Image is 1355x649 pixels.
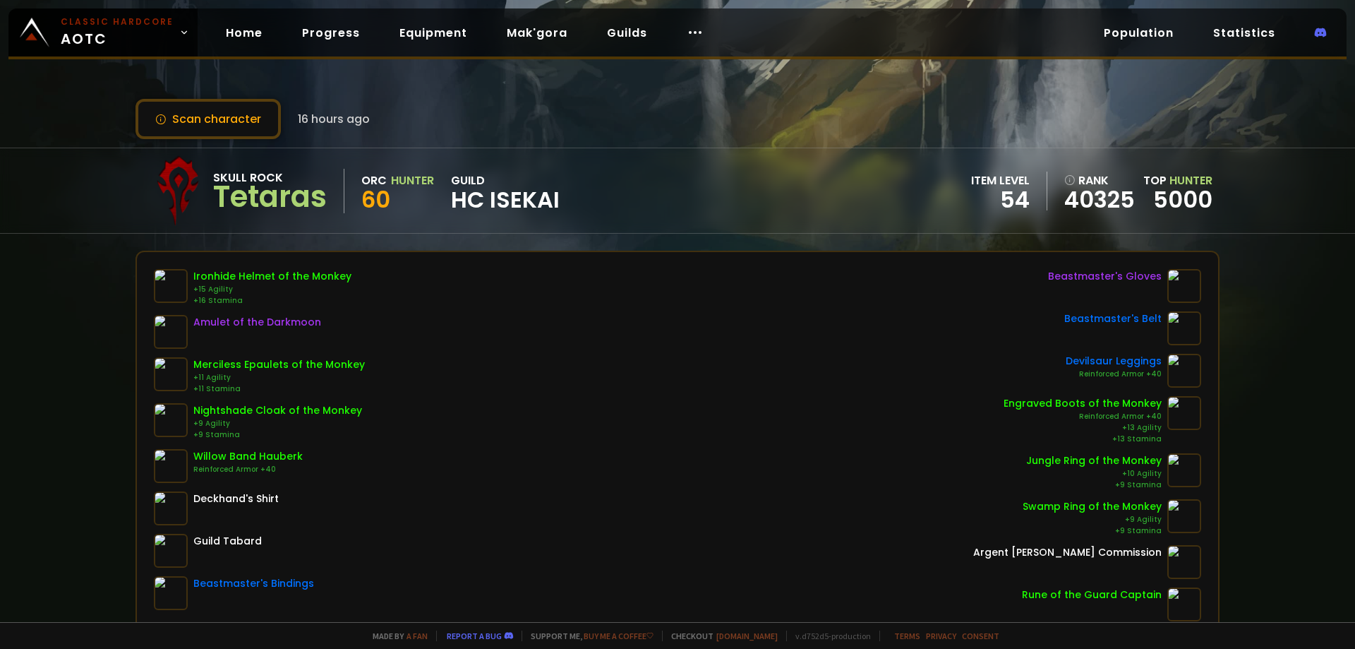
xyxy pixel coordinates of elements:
div: +11 Agility [193,372,365,383]
img: item-15645 [154,269,188,303]
div: +13 Stamina [1004,434,1162,445]
a: Terms [894,631,920,641]
div: Hunter [391,172,434,189]
div: +9 Stamina [193,429,362,441]
button: Scan character [135,99,281,139]
img: item-15062 [1167,354,1201,388]
img: item-5976 [154,534,188,568]
img: item-19491 [154,315,188,349]
span: Checkout [662,631,778,641]
div: item level [971,172,1030,189]
span: AOTC [61,16,174,49]
a: [DOMAIN_NAME] [716,631,778,641]
div: +10 Agility [1026,468,1162,480]
a: a fan [406,631,428,641]
img: item-12015 [1167,499,1201,533]
a: Guilds [596,18,658,47]
div: +11 Stamina [193,383,365,395]
div: Guild Tabard [193,534,262,549]
a: Consent [962,631,999,641]
img: item-12016 [1167,453,1201,487]
div: Swamp Ring of the Monkey [1023,499,1162,514]
div: +9 Stamina [1023,525,1162,537]
div: Reinforced Armor +40 [1066,369,1162,380]
span: v. d752d5 - production [786,631,871,641]
div: Skull Rock [213,169,327,186]
div: Nightshade Cloak of the Monkey [193,403,362,418]
a: Privacy [926,631,956,641]
span: 16 hours ago [298,110,370,128]
div: Devilsaur Leggings [1066,354,1162,369]
div: +13 Agility [1004,422,1162,434]
div: +9 Agility [193,418,362,429]
span: Hunter [1169,172,1212,189]
div: guild [451,172,560,210]
a: Population [1092,18,1185,47]
img: item-15787 [154,449,188,483]
small: Classic Hardcore [61,16,174,28]
a: Classic HardcoreAOTC [8,8,198,56]
div: Reinforced Armor +40 [1004,411,1162,422]
div: Beastmaster's Belt [1064,311,1162,326]
div: Argent [PERSON_NAME] Commission [973,545,1162,560]
div: +9 Agility [1023,514,1162,525]
a: 5000 [1153,184,1212,215]
span: HC Isekai [451,189,560,210]
div: Ironhide Helmet of the Monkey [193,269,351,284]
span: 60 [361,184,390,215]
div: Top [1143,172,1212,189]
div: Rune of the Guard Captain [1022,588,1162,602]
div: Beastmaster's Bindings [193,576,314,591]
img: item-19120 [1167,588,1201,621]
div: Deckhand's Shirt [193,492,279,506]
a: Equipment [388,18,478,47]
div: Engraved Boots of the Monkey [1004,396,1162,411]
span: Support me, [522,631,654,641]
div: Tetaras [213,186,327,208]
img: item-22011 [154,576,188,610]
a: Home [215,18,274,47]
div: +15 Agility [193,284,351,295]
div: +16 Stamina [193,295,351,306]
a: 40325 [1064,189,1135,210]
div: 54 [971,189,1030,210]
img: item-10234 [1167,396,1201,430]
div: Beastmaster's Gloves [1048,269,1162,284]
div: Amulet of the Darkmoon [193,315,321,330]
a: Buy me a coffee [584,631,654,641]
img: item-5107 [154,492,188,525]
div: +9 Stamina [1026,480,1162,491]
span: Made by [364,631,428,641]
a: Progress [291,18,371,47]
img: item-22015 [1167,269,1201,303]
img: item-22010 [1167,311,1201,345]
div: Merciless Epaulets of the Monkey [193,357,365,372]
div: Jungle Ring of the Monkey [1026,453,1162,468]
a: Statistics [1202,18,1287,47]
img: item-12846 [1167,545,1201,579]
div: Willow Band Hauberk [193,449,303,464]
div: Orc [361,172,387,189]
a: Mak'gora [495,18,579,47]
div: Reinforced Armor +40 [193,464,303,475]
img: item-15656 [154,357,188,391]
img: item-10224 [154,403,188,437]
a: Report a bug [447,631,502,641]
div: rank [1064,172,1135,189]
